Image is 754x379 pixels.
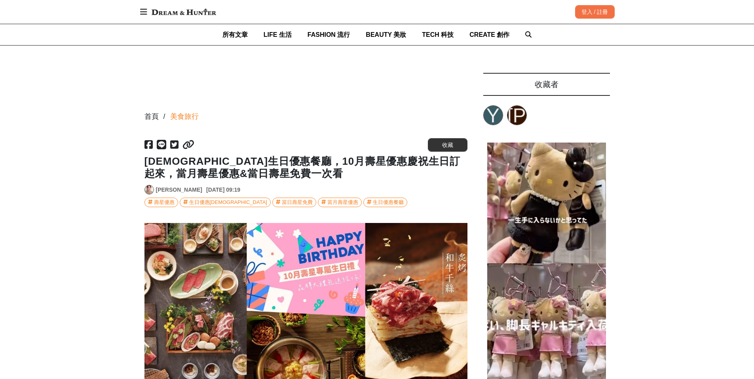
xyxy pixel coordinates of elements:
[170,111,199,122] a: 美食旅行
[180,198,271,207] a: 生日優惠[DEMOGRAPHIC_DATA]
[144,198,178,207] a: 壽星優惠
[154,198,175,207] div: 壽星優惠
[308,31,350,38] span: FASHION 流行
[148,5,220,19] img: Dream & Hunter
[373,198,404,207] div: 生日優惠餐廳
[469,31,509,38] span: CREATE 創作
[145,185,154,194] img: Avatar
[264,24,292,45] a: LIFE 生活
[222,31,248,38] span: 所有文章
[575,5,615,19] div: 登入 / 註冊
[222,24,248,45] a: 所有文章
[144,155,467,180] h1: [DEMOGRAPHIC_DATA]生日優惠餐廳，10月壽星優惠慶祝生日訂起來，當月壽星優惠&當日壽星免費一次看
[156,186,202,194] a: [PERSON_NAME]
[264,31,292,38] span: LIFE 生活
[144,111,159,122] div: 首頁
[363,198,407,207] a: 生日優惠餐廳
[163,111,165,122] div: /
[272,198,316,207] a: 當日壽星免費
[318,198,362,207] a: 當月壽星優惠
[282,198,313,207] div: 當日壽星免費
[308,24,350,45] a: FASHION 流行
[366,24,406,45] a: BEAUTY 美妝
[428,138,467,152] button: 收藏
[206,186,240,194] div: [DATE] 09:19
[189,198,267,207] div: 生日優惠[DEMOGRAPHIC_DATA]
[422,31,454,38] span: TECH 科技
[327,198,358,207] div: 當月壽星優惠
[366,31,406,38] span: BEAUTY 美妝
[469,24,509,45] a: CREATE 創作
[144,185,154,194] a: Avatar
[422,24,454,45] a: TECH 科技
